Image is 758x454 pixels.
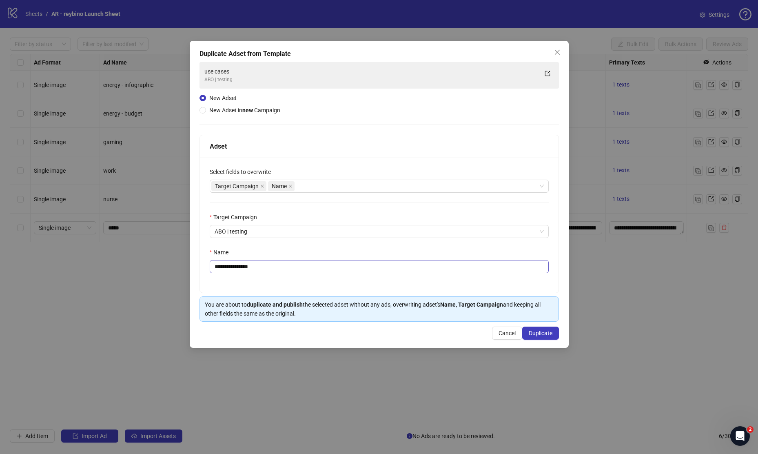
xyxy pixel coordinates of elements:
strong: new [242,107,253,113]
label: Name [210,248,234,257]
label: Target Campaign [210,213,262,222]
span: Name [268,181,295,191]
span: ABO | testing [215,225,544,238]
button: Close [551,46,564,59]
div: Adset [210,141,549,151]
span: export [545,71,550,76]
strong: Name, Target Campaign [440,301,503,308]
div: use cases [204,67,538,76]
input: Name [210,260,549,273]
div: ABO | testing [204,76,538,84]
strong: duplicate and publish [247,301,303,308]
span: New Adset [209,95,237,101]
button: Cancel [492,327,522,340]
span: close [288,184,293,188]
span: 2 [747,426,754,433]
button: Duplicate [522,327,559,340]
div: Duplicate Adset from Template [199,49,559,59]
span: close [554,49,561,56]
span: close [260,184,264,188]
span: New Adset in Campaign [209,107,280,113]
span: Duplicate [529,330,552,336]
span: Target Campaign [215,182,259,191]
iframe: Intercom live chat [730,426,750,446]
label: Select fields to overwrite [210,167,276,176]
span: Target Campaign [211,181,266,191]
span: Name [272,182,287,191]
div: You are about to the selected adset without any ads, overwriting adset's and keeping all other fi... [205,300,554,318]
span: Cancel [499,330,516,336]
